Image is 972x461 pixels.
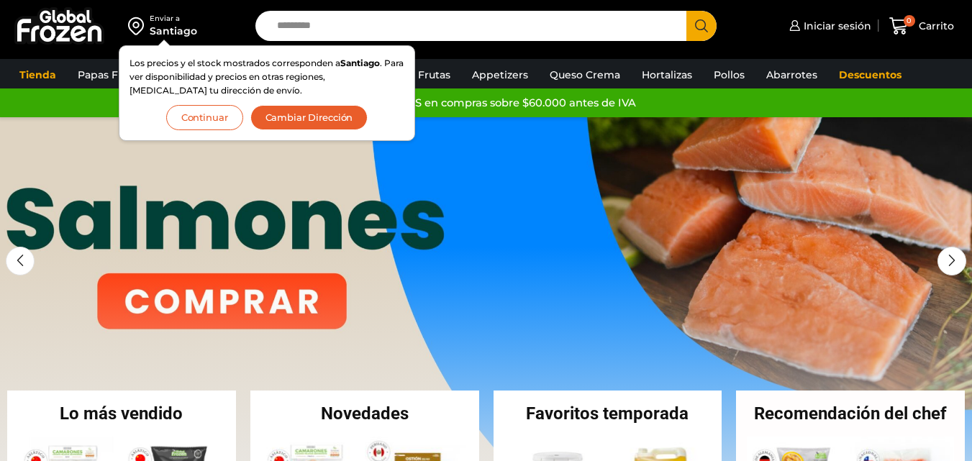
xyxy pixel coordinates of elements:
[832,61,909,88] a: Descuentos
[736,405,965,422] h2: Recomendación del chef
[250,405,479,422] h2: Novedades
[886,9,958,43] a: 0 Carrito
[130,56,404,98] p: Los precios y el stock mostrados corresponden a . Para ver disponibilidad y precios en otras regi...
[340,58,380,68] strong: Santiago
[542,61,627,88] a: Queso Crema
[937,247,966,275] div: Next slide
[150,14,197,24] div: Enviar a
[12,61,63,88] a: Tienda
[128,14,150,38] img: address-field-icon.svg
[759,61,825,88] a: Abarrotes
[800,19,871,33] span: Iniciar sesión
[707,61,752,88] a: Pollos
[7,405,236,422] h2: Lo más vendido
[71,61,147,88] a: Papas Fritas
[635,61,699,88] a: Hortalizas
[915,19,954,33] span: Carrito
[465,61,535,88] a: Appetizers
[786,12,871,40] a: Iniciar sesión
[6,247,35,275] div: Previous slide
[150,24,197,38] div: Santiago
[166,105,243,130] button: Continuar
[250,105,368,130] button: Cambiar Dirección
[904,15,915,27] span: 0
[686,11,717,41] button: Search button
[494,405,722,422] h2: Favoritos temporada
